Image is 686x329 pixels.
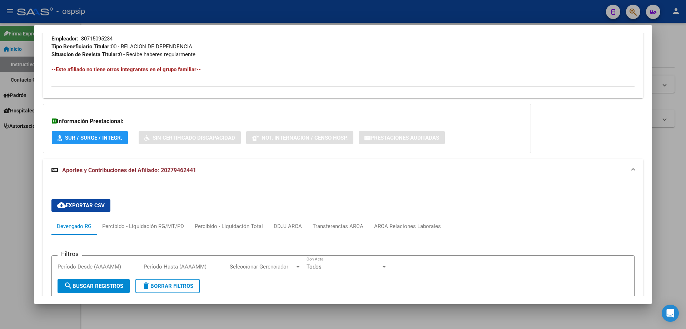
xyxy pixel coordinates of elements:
span: Exportar CSV [57,202,105,209]
button: Borrar Filtros [135,279,200,293]
h4: --Este afiliado no tiene otros integrantes en el grupo familiar-- [51,66,635,73]
button: Buscar Registros [58,279,130,293]
div: Devengado RG [57,222,91,230]
mat-icon: cloud_download [57,201,66,209]
mat-icon: delete [142,281,150,290]
div: DDJJ ARCA [274,222,302,230]
div: Transferencias ARCA [313,222,363,230]
h3: Información Prestacional: [52,117,522,126]
h3: Filtros [58,250,82,258]
div: ARCA Relaciones Laborales [374,222,441,230]
div: Open Intercom Messenger [662,305,679,322]
span: 00 - RELACION DE DEPENDENCIA [51,43,192,50]
mat-expansion-panel-header: Aportes y Contribuciones del Afiliado: 20279462441 [43,159,643,182]
span: Aportes y Contribuciones del Afiliado: 20279462441 [62,167,196,174]
span: Buscar Registros [64,283,123,289]
span: SUR / SURGE / INTEGR. [65,135,122,141]
button: SUR / SURGE / INTEGR. [52,131,128,144]
span: Borrar Filtros [142,283,193,289]
div: 30715095234 [81,35,113,43]
strong: Tipo Beneficiario Titular: [51,43,111,50]
span: 0 - Recibe haberes regularmente [51,51,195,58]
button: Exportar CSV [51,199,110,212]
button: Sin Certificado Discapacidad [139,131,241,144]
span: Prestaciones Auditadas [371,135,439,141]
span: Seleccionar Gerenciador [230,263,295,270]
button: Not. Internacion / Censo Hosp. [246,131,353,144]
span: Sin Certificado Discapacidad [153,135,235,141]
div: Percibido - Liquidación RG/MT/PD [102,222,184,230]
button: Prestaciones Auditadas [359,131,445,144]
strong: Situacion de Revista Titular: [51,51,119,58]
span: Todos [307,263,322,270]
mat-icon: search [64,281,73,290]
div: Percibido - Liquidación Total [195,222,263,230]
strong: Empleador: [51,35,78,42]
span: Not. Internacion / Censo Hosp. [262,135,348,141]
